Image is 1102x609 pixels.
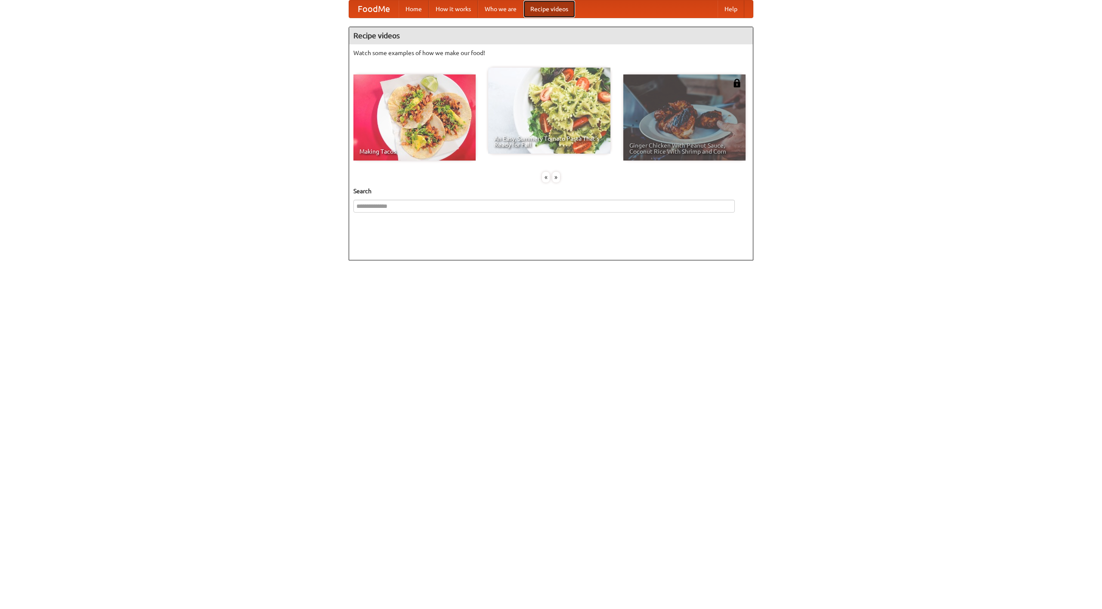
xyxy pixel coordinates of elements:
a: Home [399,0,429,18]
h5: Search [353,187,749,195]
a: Making Tacos [353,74,476,161]
span: An Easy, Summery Tomato Pasta That's Ready for Fall [494,136,604,148]
p: Watch some examples of how we make our food! [353,49,749,57]
a: How it works [429,0,478,18]
a: Who we are [478,0,523,18]
span: Making Tacos [359,148,470,155]
div: » [552,172,560,182]
a: An Easy, Summery Tomato Pasta That's Ready for Fall [488,68,610,154]
div: « [542,172,550,182]
a: FoodMe [349,0,399,18]
img: 483408.png [733,79,741,87]
a: Help [718,0,744,18]
a: Recipe videos [523,0,575,18]
h4: Recipe videos [349,27,753,44]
